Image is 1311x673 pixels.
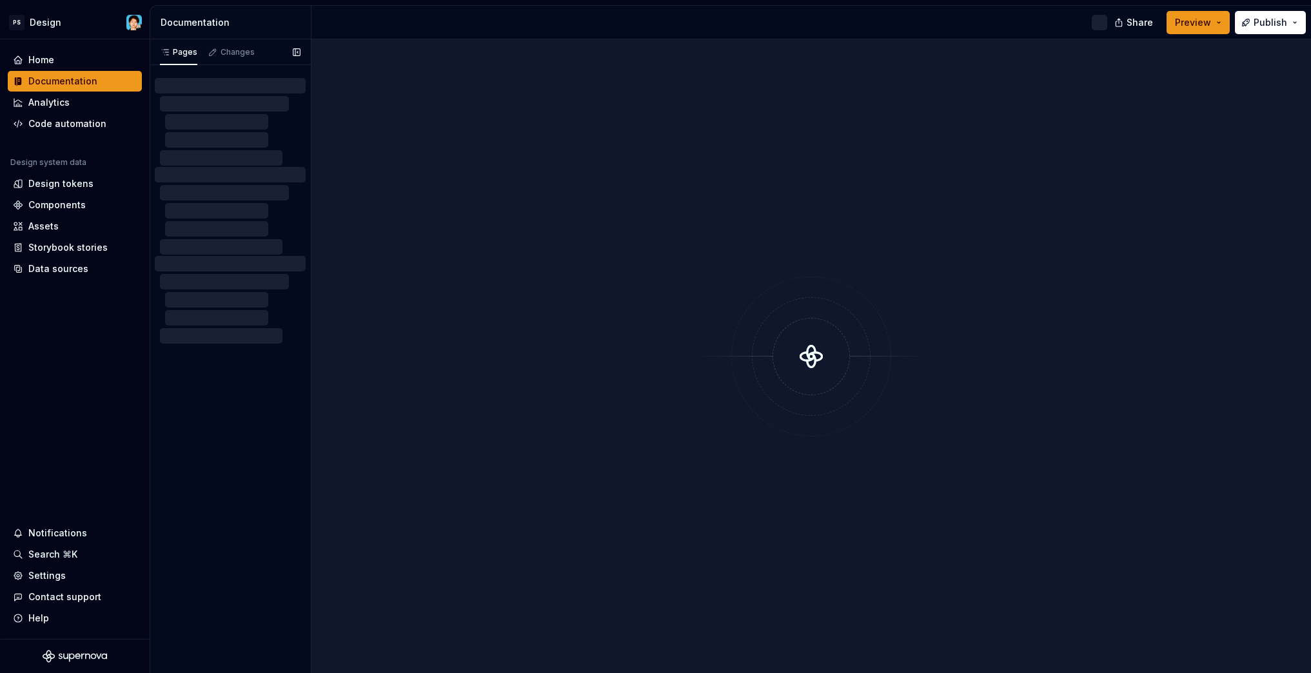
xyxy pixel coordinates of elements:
[28,612,49,625] div: Help
[8,173,142,194] a: Design tokens
[28,262,88,275] div: Data sources
[8,587,142,607] button: Contact support
[10,157,86,168] div: Design system data
[28,54,54,66] div: Home
[9,15,25,30] div: PS
[28,199,86,211] div: Components
[1127,16,1153,29] span: Share
[28,177,94,190] div: Design tokens
[160,47,197,57] div: Pages
[8,50,142,70] a: Home
[8,237,142,258] a: Storybook stories
[28,241,108,254] div: Storybook stories
[28,220,59,233] div: Assets
[28,96,70,109] div: Analytics
[126,15,142,30] img: Leo
[8,608,142,629] button: Help
[28,569,66,582] div: Settings
[1254,16,1287,29] span: Publish
[1167,11,1230,34] button: Preview
[43,650,107,663] svg: Supernova Logo
[8,216,142,237] a: Assets
[8,565,142,586] a: Settings
[1108,11,1161,34] button: Share
[8,258,142,279] a: Data sources
[30,16,61,29] div: Design
[3,8,147,36] button: PSDesignLeo
[28,527,87,540] div: Notifications
[1175,16,1211,29] span: Preview
[8,71,142,92] a: Documentation
[8,113,142,134] a: Code automation
[1235,11,1306,34] button: Publish
[8,195,142,215] a: Components
[221,47,255,57] div: Changes
[8,544,142,565] button: Search ⌘K
[161,16,306,29] div: Documentation
[8,523,142,543] button: Notifications
[28,117,106,130] div: Code automation
[28,548,77,561] div: Search ⌘K
[8,92,142,113] a: Analytics
[28,590,101,603] div: Contact support
[28,75,97,88] div: Documentation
